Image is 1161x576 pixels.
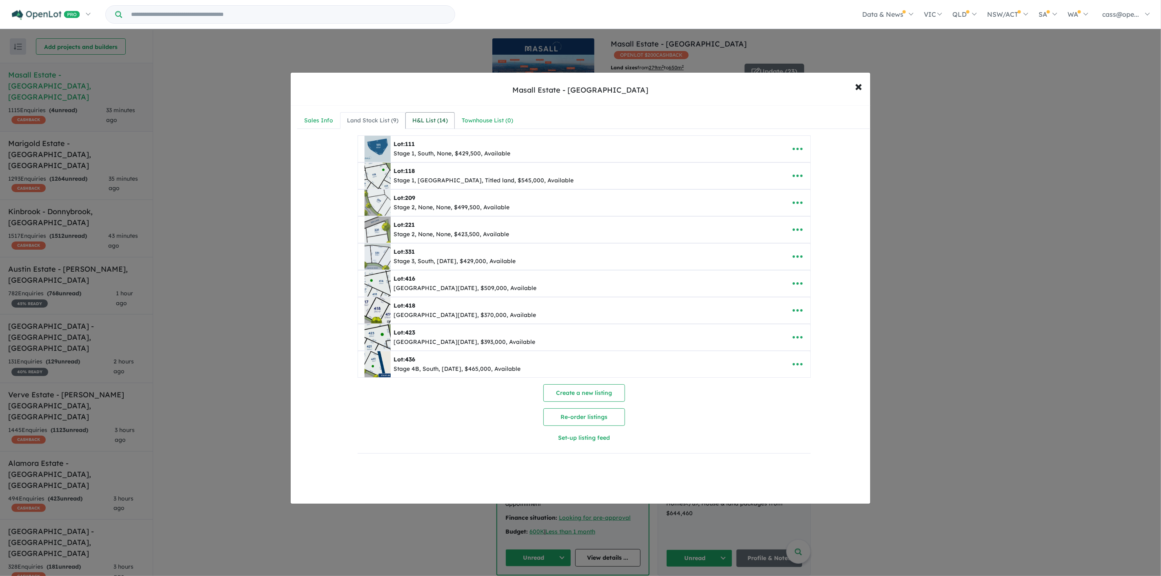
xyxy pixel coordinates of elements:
[394,284,537,293] div: [GEOGRAPHIC_DATA][DATE], $509,000, Available
[394,230,509,239] div: Stage 2, None, None, $423,500, Available
[513,85,649,95] div: Masall Estate - [GEOGRAPHIC_DATA]
[394,310,536,320] div: [GEOGRAPHIC_DATA][DATE], $370,000, Available
[462,116,513,126] div: Townhouse List ( 0 )
[365,217,391,243] img: Masall%20Estate%20-%20Fraser%20Rise%20-%20Lot%20221___1751596242.jpg
[365,270,391,297] img: Masall%20Estate%20-%20Fraser%20Rise%20-%20Lot%20416___1741240441.JPG
[394,167,415,175] b: Lot:
[394,329,416,336] b: Lot:
[394,221,415,228] b: Lot:
[394,149,511,159] div: Stage 1, South, None, $429,500, Available
[394,176,574,186] div: Stage 1, [GEOGRAPHIC_DATA], Titled land, $545,000, Available
[124,6,453,23] input: Try estate name, suburb, builder or developer
[543,384,625,402] button: Create a new listing
[365,190,391,216] img: Masall%20Estate%20-%20Fraser%20Rise%20-%20Lot%20209___1751596135.jpg
[412,116,448,126] div: H&L List ( 14 )
[405,167,415,175] span: 118
[394,194,416,202] b: Lot:
[394,275,416,282] b: Lot:
[394,356,416,363] b: Lot:
[394,257,516,266] div: Stage 3, South, [DATE], $429,000, Available
[365,163,391,189] img: Masall%20Estate%20-%20Fraser%20Rise%20-%20Lot%20118___1741240222.JPG
[394,364,521,374] div: Stage 4B, South, [DATE], $465,000, Available
[405,248,415,255] span: 331
[394,302,416,309] b: Lot:
[405,302,416,309] span: 418
[394,248,415,255] b: Lot:
[304,116,333,126] div: Sales Info
[365,297,391,323] img: Masall%20Estate%20-%20Fraser%20Rise%20-%20Lot%20418___1748321091.JPG
[405,194,416,202] span: 209
[365,136,391,162] img: Masall%20Estate%20-%20Fraser%20Rise%20-%20Lot%20111___1751595967.jpg
[365,324,391,350] img: Masall%20Estate%20-%20Fraser%20Rise%20-%20Lot%20423___1741240722.JPG
[405,356,416,363] span: 436
[394,140,415,148] b: Lot:
[405,221,415,228] span: 221
[365,351,391,377] img: Masall%20Estate%20-%20Fraser%20Rise%20-%20Lot%20436___1748322799.JPG
[405,329,416,336] span: 423
[12,10,80,20] img: Openlot PRO Logo White
[405,140,415,148] span: 111
[347,116,398,126] div: Land Stock List ( 9 )
[1102,10,1139,18] span: cass@ope...
[471,429,697,447] button: Set-up listing feed
[405,275,416,282] span: 416
[394,337,536,347] div: [GEOGRAPHIC_DATA][DATE], $393,000, Available
[543,408,625,426] button: Re-order listings
[394,203,510,213] div: Stage 2, None, None, $499,500, Available
[855,77,862,95] span: ×
[365,244,391,270] img: Masall%20Estate%20-%20Fraser%20Rise%20-%20Lot%20331___1720068232.jpeg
